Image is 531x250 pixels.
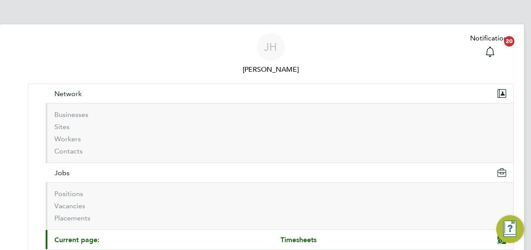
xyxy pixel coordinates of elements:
span: Timesheets [281,236,317,244]
span: Jobs [54,169,70,177]
a: Vacancies [54,202,85,210]
button: Current page:Timesheets [46,230,513,249]
button: Jobs [46,163,513,182]
span: 20 [504,36,514,47]
a: Notifications20 [470,33,511,61]
span: Current page: [54,236,100,244]
a: Positions [54,190,83,198]
button: Engage Resource Center [496,215,524,243]
span: JH [264,41,277,53]
button: Network [46,84,513,103]
a: Businesses [54,110,88,119]
a: JH[PERSON_NAME] [28,33,514,75]
a: Sites [54,123,70,131]
a: Contacts [54,147,83,155]
span: Notifications [470,33,511,43]
a: Placements [54,214,90,222]
span: Jane Howley [28,64,514,75]
span: Network [54,90,82,98]
a: Workers [54,135,81,143]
